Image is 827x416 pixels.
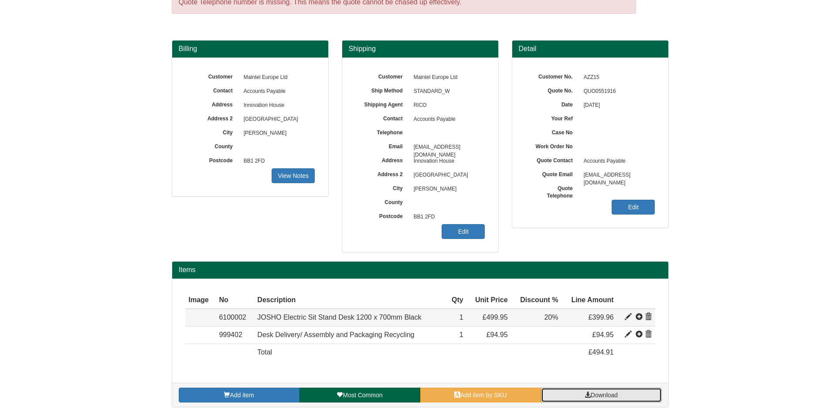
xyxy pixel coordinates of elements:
th: Image [185,292,216,309]
span: Most Common [343,392,382,399]
span: [PERSON_NAME] [239,126,315,140]
th: Line Amount [562,292,617,309]
label: Case No [525,126,579,136]
label: Quote No. [525,85,579,95]
label: Ship Method [355,85,409,95]
label: Address [185,99,239,109]
span: £399.96 [589,314,614,321]
label: Work Order No [525,140,579,150]
th: No [215,292,254,309]
span: 1 [459,331,463,338]
span: JOSHO Electric Sit Stand Desk 1200 x 700mm Black [257,314,421,321]
td: 6100002 [215,309,254,326]
span: Add item [230,392,254,399]
th: Unit Price [467,292,511,309]
span: Desk Delivery/ Assembly and Packaging Recycling [257,331,414,338]
span: Maintel Europe Ltd [409,71,485,85]
label: Customer [185,71,239,81]
label: Address [355,154,409,164]
label: Quote Telephone [525,182,579,200]
span: [PERSON_NAME] [409,182,485,196]
label: Postcode [355,210,409,220]
h3: Detail [519,45,662,53]
a: View Notes [272,168,315,183]
span: [GEOGRAPHIC_DATA] [409,168,485,182]
span: 1 [459,314,463,321]
label: Quote Contact [525,154,579,164]
span: [EMAIL_ADDRESS][DOMAIN_NAME] [579,168,655,182]
label: City [185,126,239,136]
span: Download [591,392,618,399]
span: Add item by SKU [460,392,507,399]
label: Contact [185,85,239,95]
label: Shipping Agent [355,99,409,109]
span: BB1 2FD [239,154,315,168]
a: Edit [612,200,655,215]
span: RICO [409,99,485,113]
span: [GEOGRAPHIC_DATA] [239,113,315,126]
th: Qty [446,292,467,309]
label: Your Ref [525,113,579,123]
label: Address 2 [185,113,239,123]
span: Accounts Payable [409,113,485,126]
span: £494.91 [589,348,614,356]
label: Customer No. [525,71,579,81]
span: Accounts Payable [239,85,315,99]
span: [DATE] [579,99,655,113]
a: Download [541,388,662,402]
label: Email [355,140,409,150]
span: Maintel Europe Ltd [239,71,315,85]
span: [EMAIL_ADDRESS][DOMAIN_NAME] [409,140,485,154]
span: Innovation House [409,154,485,168]
label: Address 2 [355,168,409,178]
span: £94.95 [592,331,614,338]
td: 999402 [215,327,254,344]
h3: Billing [179,45,322,53]
td: Total [254,344,446,361]
h2: Items [179,266,662,274]
label: Postcode [185,154,239,164]
span: AZZ15 [579,71,655,85]
label: County [185,140,239,150]
span: Accounts Payable [579,154,655,168]
label: City [355,182,409,192]
span: STANDARD_W [409,85,485,99]
h3: Shipping [349,45,492,53]
label: Date [525,99,579,109]
label: Quote Email [525,168,579,178]
a: Edit [442,224,485,239]
span: QUO0551916 [579,85,655,99]
span: £94.95 [487,331,508,338]
span: BB1 2FD [409,210,485,224]
label: County [355,196,409,206]
th: Discount % [511,292,562,309]
span: Innovation House [239,99,315,113]
span: 20% [544,314,558,321]
span: £499.95 [483,314,508,321]
th: Description [254,292,446,309]
label: Contact [355,113,409,123]
label: Customer [355,71,409,81]
label: Telephone [355,126,409,136]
